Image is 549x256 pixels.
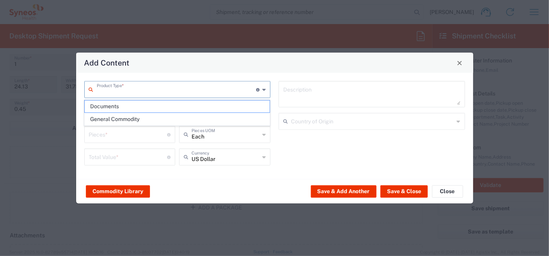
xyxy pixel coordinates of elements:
[380,185,428,197] button: Save & Close
[86,185,150,197] button: Commodity Library
[454,57,465,68] button: Close
[85,113,270,125] span: General Commodity
[311,185,376,197] button: Save & Add Another
[432,185,463,197] button: Close
[84,57,129,68] h4: Add Content
[85,100,270,112] span: Documents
